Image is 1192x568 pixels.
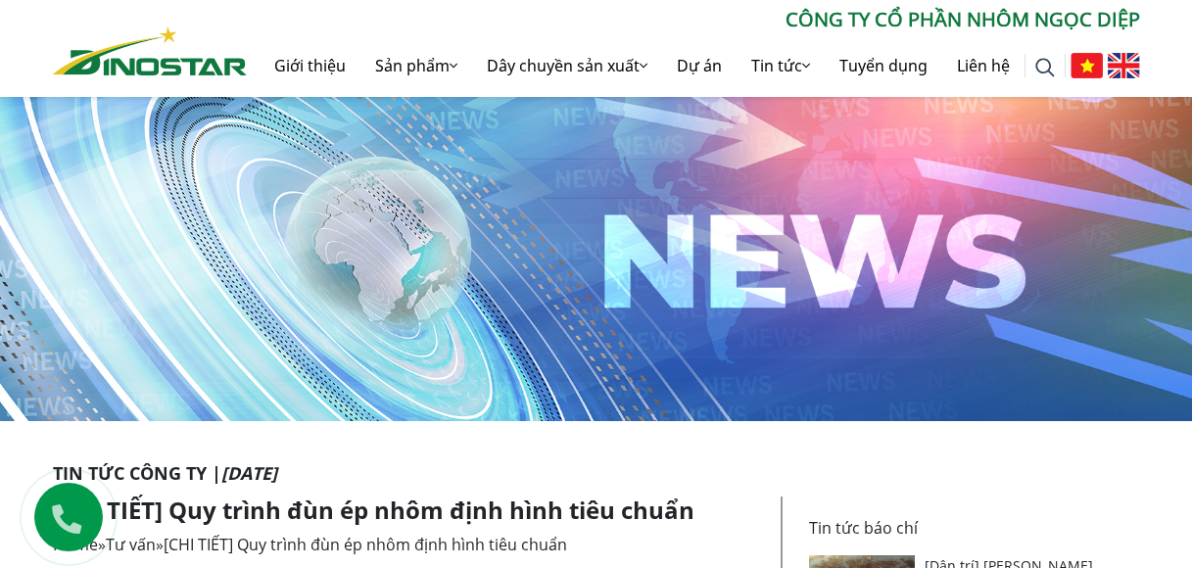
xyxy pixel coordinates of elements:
[662,34,737,97] a: Dự án
[825,34,942,97] a: Tuyển dụng
[53,534,567,555] span: » »
[942,34,1025,97] a: Liên hệ
[360,34,472,97] a: Sản phẩm
[221,461,277,485] i: [DATE]
[1035,58,1055,77] img: search
[53,497,766,525] h1: [CHI TIẾT] Quy trình đùn ép nhôm định hình tiêu chuẩn
[164,534,567,555] span: [CHI TIẾT] Quy trình đùn ép nhôm định hình tiêu chuẩn
[1108,53,1140,78] img: English
[1071,53,1103,78] img: Tiếng Việt
[472,34,662,97] a: Dây chuyền sản xuất
[53,26,247,75] img: Nhôm Dinostar
[260,34,360,97] a: Giới thiệu
[737,34,825,97] a: Tin tức
[809,516,1128,540] p: Tin tức báo chí
[53,460,1140,487] p: Tin tức Công ty |
[247,5,1140,34] p: CÔNG TY CỔ PHẦN NHÔM NGỌC DIỆP
[106,534,156,555] a: Tư vấn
